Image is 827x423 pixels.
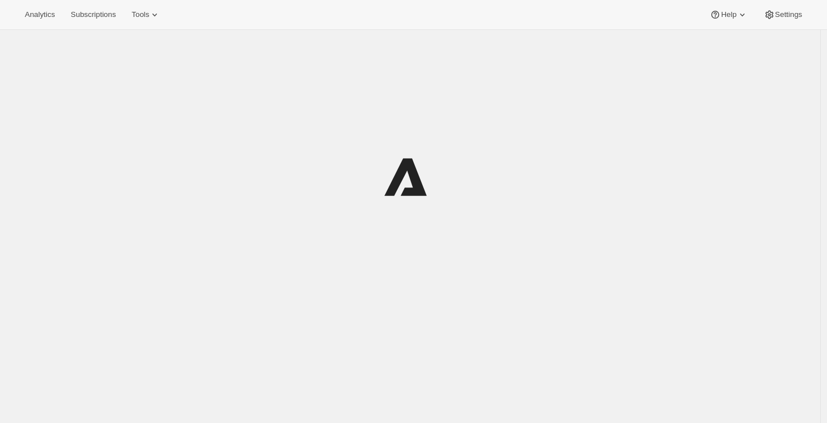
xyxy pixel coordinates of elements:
[703,7,754,23] button: Help
[757,7,809,23] button: Settings
[71,10,116,19] span: Subscriptions
[18,7,62,23] button: Analytics
[132,10,149,19] span: Tools
[25,10,55,19] span: Analytics
[125,7,167,23] button: Tools
[64,7,122,23] button: Subscriptions
[775,10,802,19] span: Settings
[721,10,736,19] span: Help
